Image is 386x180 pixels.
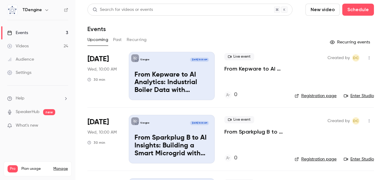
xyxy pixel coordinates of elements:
button: Past [113,35,122,45]
h4: 0 [234,91,237,99]
span: new [43,109,55,115]
div: Oct 8 Wed, 10:00 AM (America/Los Angeles) [87,115,119,163]
a: Enter Studio [344,156,374,162]
span: Live event [224,53,254,60]
div: Events [7,30,28,36]
p: TDengine [140,122,150,125]
div: Search for videos or events [93,7,153,13]
a: 0 [224,91,237,99]
h4: 0 [234,154,237,162]
span: What's new [16,122,38,129]
p: From Kepware to AI Analytics: Industrial Boiler Data with TDengine IDMP [134,71,209,94]
div: Audience [7,56,34,62]
div: 30 min [87,77,105,82]
span: DC [353,117,359,125]
a: Manage [53,166,68,171]
p: From Sparkplug B to AI Insights: Building a Smart Microgrid with TDengine IDMP [134,134,209,157]
span: Plan usage [21,166,50,171]
a: SpeakerHub [16,109,40,115]
span: [DATE] [87,54,109,64]
div: Settings [7,70,31,76]
img: TDengine [8,5,17,15]
a: 0 [224,154,237,162]
button: Schedule [342,4,374,16]
span: Created by [327,54,350,62]
div: Videos [7,43,29,49]
a: From Sparkplug B to AI Insights: Building a Smart Microgrid with TDengine IDMP [224,128,285,135]
div: Oct 1 Wed, 10:00 AM (America/Los Angeles) [87,52,119,100]
button: Recurring [127,35,147,45]
span: [DATE] 10:00 AM [190,58,209,62]
span: Created by [327,117,350,125]
p: TDengine [140,58,150,61]
span: [DATE] 10:00 AM [190,121,209,125]
a: From Sparkplug B to AI Insights: Building a Smart Microgrid with TDengine IDMPTDengine[DATE] 10:0... [129,115,215,163]
span: Wed, 10:00 AM [87,129,117,135]
span: Wed, 10:00 AM [87,66,117,72]
a: Registration page [295,93,337,99]
span: Live event [224,116,254,123]
a: Enter Studio [344,93,374,99]
h1: Events [87,25,106,33]
button: Upcoming [87,35,108,45]
div: 30 min [87,140,105,145]
span: Daniel Clow [352,54,359,62]
span: Pro [8,165,18,172]
span: Help [16,95,24,102]
h6: TDengine [22,7,42,13]
span: [DATE] [87,117,109,127]
a: From Kepware to AI Analytics: Industrial Boiler Data with TDengine IDMPTDengine[DATE] 10:00 AMFro... [129,52,215,100]
a: Registration page [295,156,337,162]
span: Daniel Clow [352,117,359,125]
button: New video [305,4,340,16]
li: help-dropdown-opener [7,95,68,102]
span: DC [353,54,359,62]
button: Recurring events [327,37,374,47]
a: From Kepware to AI Analytics: Industrial Boiler Data with TDengine IDMP [224,65,285,72]
iframe: Noticeable Trigger [61,123,68,128]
